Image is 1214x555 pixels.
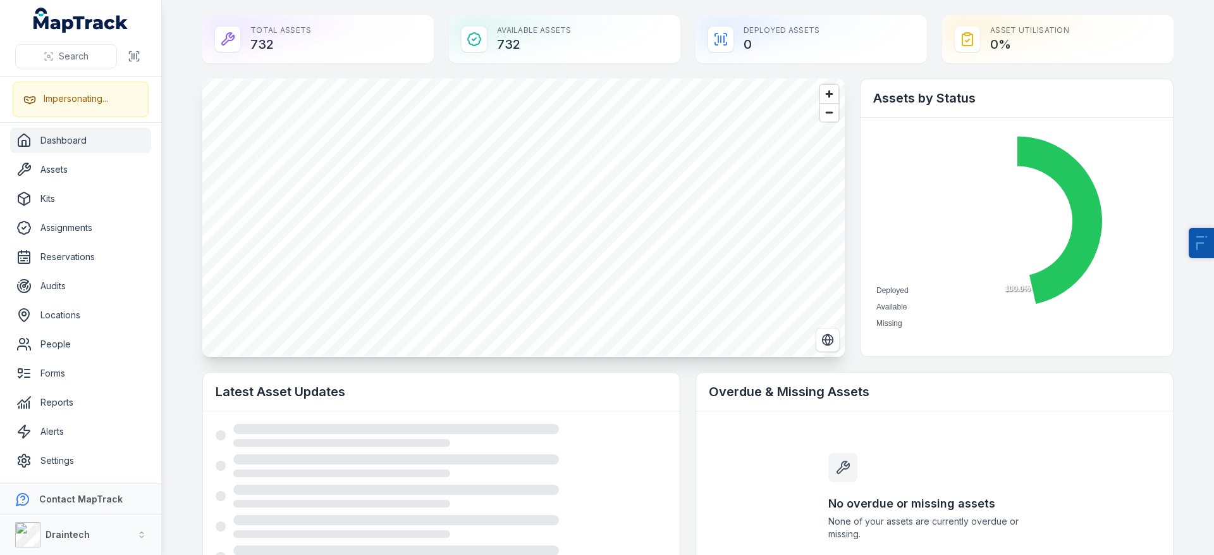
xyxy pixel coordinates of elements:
[828,515,1041,540] span: None of your assets are currently overdue or missing.
[709,383,1160,401] h2: Overdue & Missing Assets
[10,390,151,415] a: Reports
[10,448,151,473] a: Settings
[10,419,151,444] a: Alerts
[44,92,108,105] div: Impersonating...
[820,85,838,103] button: Zoom in
[10,128,151,153] a: Dashboard
[820,103,838,122] button: Zoom out
[10,273,151,299] a: Audits
[10,215,151,240] a: Assignments
[876,286,909,295] span: Deployed
[873,89,1160,107] h2: Assets by Status
[10,186,151,211] a: Kits
[10,302,151,328] a: Locations
[10,244,151,270] a: Reservations
[39,494,123,504] strong: Contact MapTrack
[876,302,907,311] span: Available
[816,328,840,352] button: Switch to Satellite View
[15,44,117,68] button: Search
[216,383,667,401] h2: Latest Asset Updates
[202,78,845,357] canvas: Map
[59,50,89,63] span: Search
[10,157,151,182] a: Assets
[34,8,128,33] a: MapTrack
[46,529,90,540] strong: Draintech
[10,361,151,386] a: Forms
[876,319,902,328] span: Missing
[828,495,1041,513] h3: No overdue or missing assets
[10,332,151,357] a: People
